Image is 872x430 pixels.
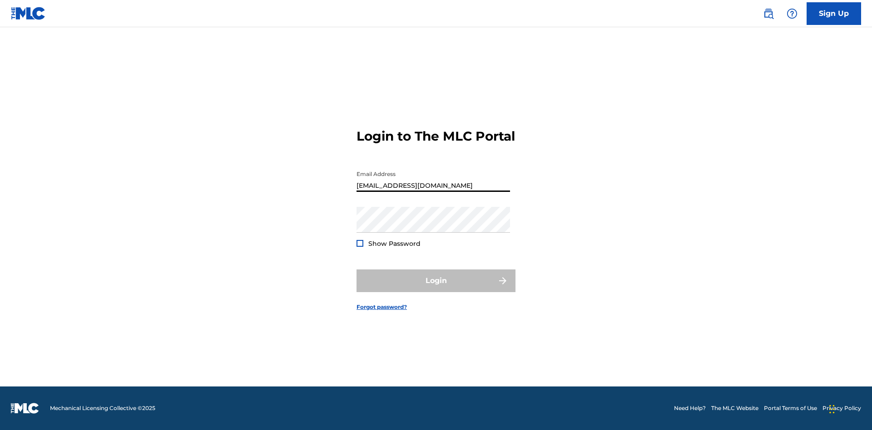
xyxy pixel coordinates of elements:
a: Privacy Policy [822,404,861,412]
a: The MLC Website [711,404,758,412]
h3: Login to The MLC Portal [357,128,515,144]
a: Public Search [759,5,778,23]
img: logo [11,403,39,414]
iframe: Chat Widget [827,386,872,430]
img: MLC Logo [11,7,46,20]
div: Drag [829,396,835,423]
span: Show Password [368,239,421,248]
a: Forgot password? [357,303,407,311]
a: Portal Terms of Use [764,404,817,412]
img: help [787,8,798,19]
a: Sign Up [807,2,861,25]
div: Help [783,5,801,23]
span: Mechanical Licensing Collective © 2025 [50,404,155,412]
img: search [763,8,774,19]
a: Need Help? [674,404,706,412]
